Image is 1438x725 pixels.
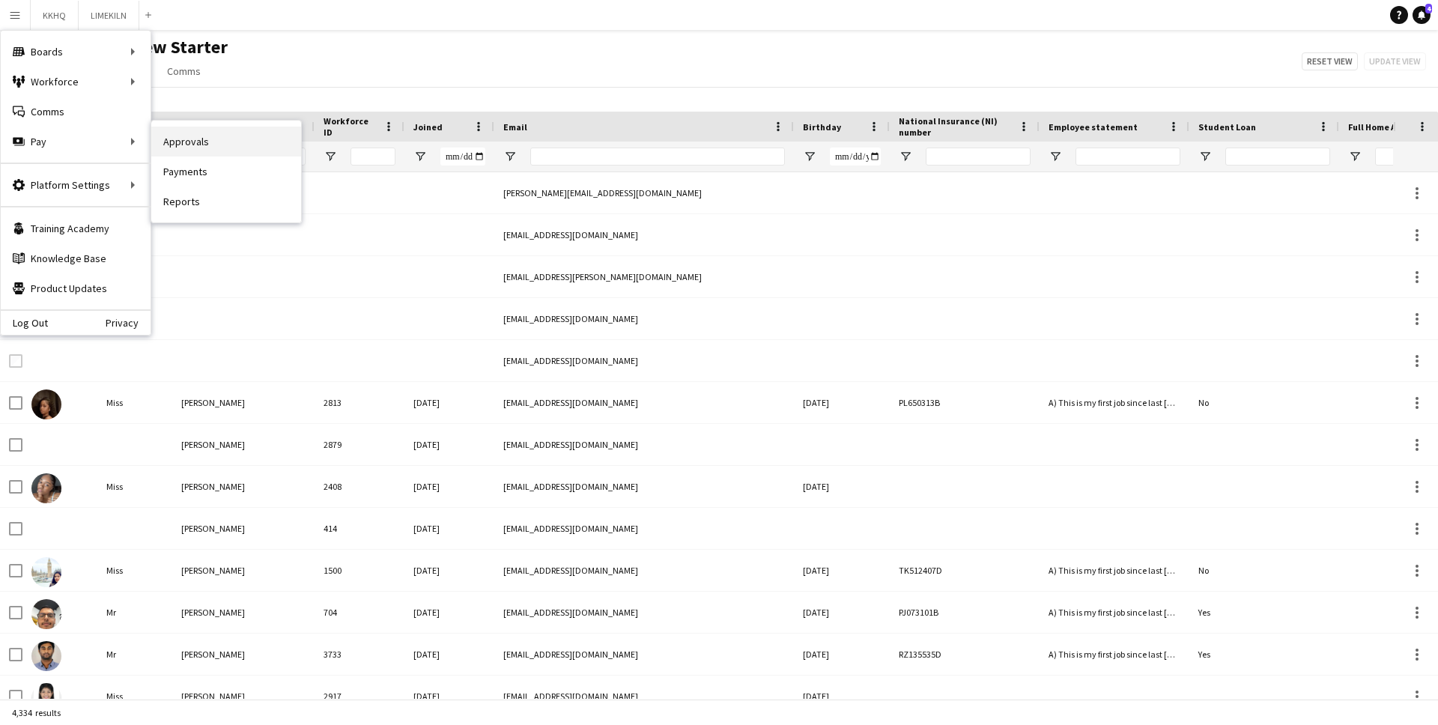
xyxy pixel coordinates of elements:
[794,592,890,633] div: [DATE]
[97,592,172,633] div: Mr
[899,115,1013,138] span: National Insurance (NI) number
[494,424,794,465] div: [EMAIL_ADDRESS][DOMAIN_NAME]
[794,382,890,423] div: [DATE]
[404,676,494,717] div: [DATE]
[494,550,794,591] div: [EMAIL_ADDRESS][DOMAIN_NAME]
[181,565,245,576] span: [PERSON_NAME]
[181,439,245,450] span: [PERSON_NAME]
[315,382,404,423] div: 2813
[315,592,404,633] div: 704
[1,97,151,127] a: Comms
[9,354,22,368] input: Row Selection is disabled for this row (unchecked)
[31,683,61,713] img: Aayushi Patel
[404,634,494,675] div: [DATE]
[1302,52,1358,70] button: Reset view
[413,150,427,163] button: Open Filter Menu
[1,127,151,157] div: Pay
[503,150,517,163] button: Open Filter Menu
[1076,148,1180,166] input: Employee statement Filter Input
[315,550,404,591] div: 1500
[31,389,61,419] img: aaliah beckford-cordier
[1049,121,1138,133] span: Employee statement
[794,550,890,591] div: [DATE]
[899,607,938,618] span: PJ073101B
[181,397,245,408] span: [PERSON_NAME]
[1348,121,1426,133] span: Full Home Address
[1,273,151,303] a: Product Updates
[494,592,794,633] div: [EMAIL_ADDRESS][DOMAIN_NAME]
[97,676,172,717] div: Miss
[794,676,890,717] div: [DATE]
[494,466,794,507] div: [EMAIL_ADDRESS][DOMAIN_NAME]
[494,214,794,255] div: [EMAIL_ADDRESS][DOMAIN_NAME]
[1225,148,1330,166] input: Student Loan Filter Input
[1,37,151,67] div: Boards
[181,649,245,660] span: [PERSON_NAME]
[1198,649,1210,660] span: Yes
[494,256,794,297] div: [EMAIL_ADDRESS][PERSON_NAME][DOMAIN_NAME]
[926,148,1031,166] input: National Insurance (NI) number Filter Input
[503,121,527,133] span: Email
[404,508,494,549] div: [DATE]
[413,121,443,133] span: Joined
[1198,397,1209,408] span: No
[899,397,940,408] span: PL650313B
[899,150,912,163] button: Open Filter Menu
[315,676,404,717] div: 2917
[1198,565,1209,576] span: No
[404,550,494,591] div: [DATE]
[494,172,794,213] div: [PERSON_NAME][EMAIL_ADDRESS][DOMAIN_NAME]
[404,466,494,507] div: [DATE]
[1,243,151,273] a: Knowledge Base
[31,473,61,503] img: Aaliyah Ginning
[31,599,61,629] img: Aarun Sharma
[181,481,245,492] span: [PERSON_NAME]
[1,170,151,200] div: Platform Settings
[1348,150,1362,163] button: Open Filter Menu
[440,148,485,166] input: Joined Filter Input
[494,298,794,339] div: [EMAIL_ADDRESS][DOMAIN_NAME]
[324,150,337,163] button: Open Filter Menu
[1,67,151,97] div: Workforce
[803,150,816,163] button: Open Filter Menu
[794,634,890,675] div: [DATE]
[181,607,245,618] span: [PERSON_NAME]
[1413,6,1431,24] a: 4
[1049,150,1062,163] button: Open Filter Menu
[1198,150,1212,163] button: Open Filter Menu
[494,676,794,717] div: [EMAIL_ADDRESS][DOMAIN_NAME]
[494,508,794,549] div: [EMAIL_ADDRESS][DOMAIN_NAME]
[315,634,404,675] div: 3733
[324,115,377,138] span: Workforce ID
[151,157,301,186] a: Payments
[830,148,881,166] input: Birthday Filter Input
[404,424,494,465] div: [DATE]
[315,508,404,549] div: 414
[97,382,172,423] div: Miss
[1,317,48,329] a: Log Out
[1198,121,1256,133] span: Student Loan
[494,634,794,675] div: [EMAIL_ADDRESS][DOMAIN_NAME]
[1,213,151,243] a: Training Academy
[161,61,207,81] a: Comms
[31,557,61,587] img: Aarti Patil
[181,523,245,534] span: [PERSON_NAME]
[494,382,794,423] div: [EMAIL_ADDRESS][DOMAIN_NAME]
[97,466,172,507] div: Miss
[97,550,172,591] div: Miss
[494,340,794,381] div: [EMAIL_ADDRESS][DOMAIN_NAME]
[1425,4,1432,13] span: 4
[794,466,890,507] div: [DATE]
[315,424,404,465] div: 2879
[151,127,301,157] a: Approvals
[122,36,228,58] span: New Starter
[404,382,494,423] div: [DATE]
[181,691,245,702] span: [PERSON_NAME]
[530,148,785,166] input: Email Filter Input
[31,641,61,671] img: Aathish Loganathan
[167,64,201,78] span: Comms
[351,148,395,166] input: Workforce ID Filter Input
[79,1,139,30] button: LIMEKILN
[899,649,941,660] span: RZ135535D
[1198,607,1210,618] span: Yes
